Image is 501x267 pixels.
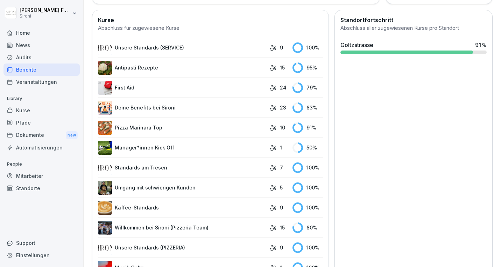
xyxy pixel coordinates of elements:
[292,242,323,253] div: 100 %
[98,221,266,235] a: Willkommen bei Sironi (Pizzeria Team)
[98,221,112,235] img: xmkdnyjyz2x3qdpcryl1xaw9.png
[3,93,80,104] p: Library
[292,122,323,133] div: 91 %
[340,24,487,32] div: Abschluss aller zugewiesenen Kurse pro Standort
[3,116,80,129] a: Pfade
[98,201,112,215] img: km4heinxktm3m47uv6i6dr0s.png
[3,104,80,116] a: Kurse
[98,141,112,155] img: i4ui5288c8k9896awxn1tre9.png
[98,161,266,175] a: Standards am Tresen
[3,76,80,88] a: Veranstaltungen
[292,222,323,233] div: 80 %
[292,142,323,153] div: 50 %
[292,162,323,173] div: 100 %
[98,201,266,215] a: Kaffee-Standards
[98,81,112,95] img: ovcsqbf2ewum2utvc3o527vw.png
[3,237,80,249] div: Support
[98,181,112,195] img: ibmq16c03v2u1873hyb2ubud.png
[98,121,112,135] img: jnx4cumldtmuu36vvhh5e6s9.png
[280,244,283,251] p: 9
[292,62,323,73] div: 95 %
[280,204,283,211] p: 9
[292,202,323,213] div: 100 %
[292,82,323,93] div: 79 %
[280,164,283,171] p: 7
[20,7,71,13] p: [PERSON_NAME] Fornasir
[3,159,80,170] p: People
[98,241,266,255] a: Unsere Standards (PIZZERIA)
[98,141,266,155] a: Manager*innen Kick Off
[98,101,112,115] img: qv31ye6da0ab8wtu5n9xmwyd.png
[98,241,112,255] img: lqv555mlp0nk8rvfp4y70ul5.png
[98,121,266,135] a: Pizza Marinara Top
[3,51,80,64] a: Audits
[280,224,285,231] p: 15
[280,44,283,51] p: 9
[98,181,266,195] a: Umgang mit schwierigen Kunden
[338,38,489,57] a: Goltzstrasse91%
[292,182,323,193] div: 100 %
[98,161,112,175] img: lqv555mlp0nk8rvfp4y70ul5.png
[280,84,287,91] p: 24
[3,129,80,142] div: Dokumente
[3,141,80,154] a: Automatisierungen
[292,42,323,53] div: 100 %
[3,64,80,76] a: Berichte
[98,81,266,95] a: First Aid
[3,182,80,194] a: Standorte
[98,101,266,115] a: Deine Benefits bei Sironi
[475,41,487,49] div: 91 %
[3,249,80,261] a: Einstellungen
[3,27,80,39] a: Home
[3,129,80,142] a: DokumenteNew
[20,14,71,19] p: Sironi
[280,184,283,191] p: 5
[280,144,282,151] p: 1
[98,41,266,55] a: Unsere Standards (SERVICE)
[340,16,487,24] h2: Standortfortschritt
[98,16,323,24] h2: Kurse
[340,41,373,49] div: Goltzstrasse
[280,64,285,71] p: 15
[98,61,112,75] img: pak3lu93rb7wwt42kbfr1gbm.png
[292,102,323,113] div: 83 %
[3,39,80,51] a: News
[280,104,286,111] p: 23
[98,41,112,55] img: lqv555mlp0nk8rvfp4y70ul5.png
[66,131,78,139] div: New
[280,124,285,131] p: 10
[98,24,323,32] div: Abschluss für zugewiesene Kurse
[3,170,80,182] a: Mitarbeiter
[98,61,266,75] a: Antipasti Rezepte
